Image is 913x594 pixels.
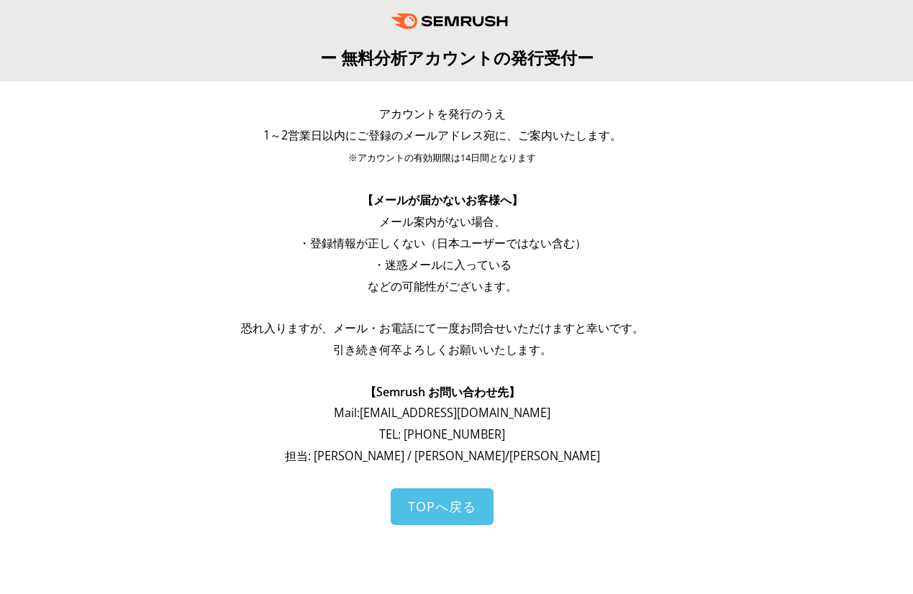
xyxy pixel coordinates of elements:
[263,127,622,143] span: 1～2営業日以内にご登録のメールアドレス宛に、ご案内いたします。
[379,106,506,122] span: アカウントを発行のうえ
[348,152,536,164] span: ※アカウントの有効期限は14日間となります
[333,342,552,357] span: 引き続き何卒よろしくお願いいたします。
[285,448,600,464] span: 担当: [PERSON_NAME] / [PERSON_NAME]/[PERSON_NAME]
[408,498,476,515] span: TOPへ戻る
[241,320,644,336] span: 恐れ入りますが、メール・お電話にて一度お問合せいただけますと幸いです。
[299,235,586,251] span: ・登録情報が正しくない（日本ユーザーではない含む）
[379,426,505,442] span: TEL: [PHONE_NUMBER]
[391,488,494,525] a: TOPへ戻る
[379,214,506,229] span: メール案内がない場合、
[334,405,550,421] span: Mail: [EMAIL_ADDRESS][DOMAIN_NAME]
[320,46,594,69] span: ー 無料分析アカウントの発行受付ー
[362,192,523,208] span: 【メールが届かないお客様へ】
[373,257,512,273] span: ・迷惑メールに入っている
[365,384,520,400] span: 【Semrush お問い合わせ先】
[368,278,517,294] span: などの可能性がございます。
